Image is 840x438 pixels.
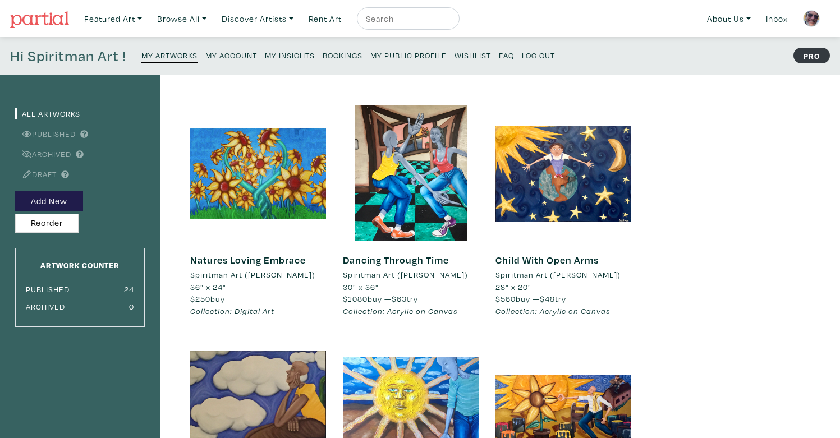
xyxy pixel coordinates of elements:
a: Archived [15,149,71,159]
span: $560 [495,293,516,304]
a: Inbox [761,7,793,30]
small: Published [26,284,70,294]
strong: PRO [793,48,830,63]
a: About Us [702,7,756,30]
small: 24 [124,284,134,294]
span: $48 [540,293,555,304]
span: 36" x 24" [190,282,226,292]
a: Bookings [323,47,362,62]
a: My Public Profile [370,47,447,62]
span: 30" x 36" [343,282,379,292]
em: Collection: Digital Art [190,306,274,316]
span: 28" x 20" [495,282,531,292]
a: My Insights [265,47,315,62]
span: $250 [190,293,210,304]
a: Discover Artists [217,7,299,30]
span: buy — try [495,293,566,304]
button: Reorder [15,214,79,233]
li: Spiritman Art ([PERSON_NAME]) [190,269,315,281]
em: Collection: Acrylic on Canvas [343,306,458,316]
small: My Public Profile [370,50,447,61]
a: Published [15,128,76,139]
a: Spiritman Art ([PERSON_NAME]) [190,269,326,281]
input: Search [365,12,449,26]
h4: Hi Spiritman Art ! [10,47,126,65]
a: Child With Open Arms [495,253,599,266]
a: FAQ [499,47,514,62]
small: My Account [205,50,257,61]
small: My Artworks [141,50,198,61]
li: Spiritman Art ([PERSON_NAME]) [495,269,621,281]
a: Spiritman Art ([PERSON_NAME]) [343,269,479,281]
li: Spiritman Art ([PERSON_NAME]) [343,269,468,281]
small: FAQ [499,50,514,61]
a: Browse All [152,7,212,30]
a: All Artworks [15,108,80,119]
a: Draft [15,169,57,179]
small: Log Out [522,50,555,61]
a: Featured Art [79,7,147,30]
small: 0 [129,301,134,312]
span: $63 [392,293,407,304]
small: Archived [26,301,65,312]
small: Bookings [323,50,362,61]
em: Collection: Acrylic on Canvas [495,306,611,316]
a: Rent Art [304,7,347,30]
a: Spiritman Art ([PERSON_NAME]) [495,269,631,281]
a: Log Out [522,47,555,62]
small: My Insights [265,50,315,61]
span: buy [190,293,225,304]
a: Natures Loving Embrace [190,253,306,266]
img: phpThumb.php [803,10,820,27]
a: My Artworks [141,47,198,63]
a: Wishlist [455,47,491,62]
span: buy — try [343,293,418,304]
a: Dancing Through Time [343,253,449,266]
small: Wishlist [455,50,491,61]
span: $1080 [343,293,368,304]
button: Add New [15,191,83,211]
a: My Account [205,47,257,62]
small: Artwork Counter [40,260,120,270]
